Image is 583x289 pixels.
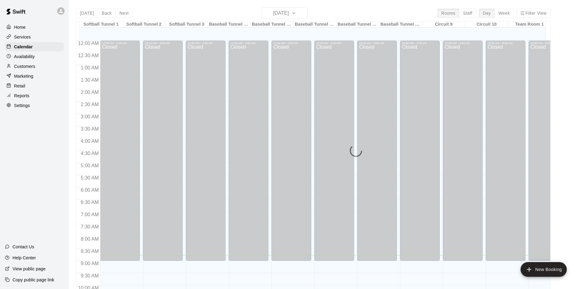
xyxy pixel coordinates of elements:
[5,101,64,110] a: Settings
[79,126,100,132] span: 3:30 AM
[316,42,352,45] div: 12:00 AM – 9:00 AM
[271,41,311,261] div: 12:00 AM – 9:00 AM: Closed
[79,151,100,156] span: 4:30 AM
[465,22,508,28] div: Circuit 10
[102,45,138,263] div: Closed
[337,22,379,28] div: Baseball Tunnel 7 (Mound/Machine)
[314,41,354,261] div: 12:00 AM – 9:00 AM: Closed
[188,42,224,45] div: 12:00 AM – 9:00 AM
[102,42,138,45] div: 12:00 AM – 9:00 AM
[79,200,100,205] span: 6:30 AM
[79,65,100,70] span: 1:00 AM
[486,41,525,261] div: 12:00 AM – 9:00 AM: Closed
[230,45,267,263] div: Closed
[402,45,438,263] div: Closed
[5,81,64,91] a: Retail
[273,42,309,45] div: 12:00 AM – 9:00 AM
[251,22,294,28] div: Baseball Tunnel 5 (Machine)
[229,41,268,261] div: 12:00 AM – 9:00 AM: Closed
[14,93,29,99] p: Reports
[521,262,567,277] button: add
[13,266,46,272] p: View public page
[165,22,208,28] div: Softball Tunnel 3
[14,83,25,89] p: Retail
[13,244,34,250] p: Contact Us
[188,45,224,263] div: Closed
[445,42,481,45] div: 12:00 AM – 9:00 AM
[79,249,100,254] span: 8:30 AM
[208,22,251,28] div: Baseball Tunnel 4 (Machine)
[379,22,422,28] div: Baseball Tunnel 8 (Mound)
[273,45,309,263] div: Closed
[5,42,64,51] a: Calendar
[14,63,35,69] p: Customers
[5,91,64,100] a: Reports
[445,45,481,263] div: Closed
[79,139,100,144] span: 4:00 AM
[14,44,33,50] p: Calendar
[145,45,181,263] div: Closed
[79,175,100,180] span: 5:30 AM
[529,41,568,261] div: 12:00 AM – 9:00 AM: Closed
[14,102,30,109] p: Settings
[508,22,551,28] div: Team Room 1
[80,22,122,28] div: Softball Tunnel 1
[400,41,440,261] div: 12:00 AM – 9:00 AM: Closed
[77,53,100,58] span: 12:30 AM
[5,52,64,61] a: Availability
[357,41,397,261] div: 12:00 AM – 9:00 AM: Closed
[79,187,100,193] span: 6:00 AM
[422,22,465,28] div: Circuit 9
[359,45,395,263] div: Closed
[316,45,352,263] div: Closed
[14,73,33,79] p: Marketing
[5,23,64,32] a: Home
[145,42,181,45] div: 12:00 AM – 9:00 AM
[143,41,183,261] div: 12:00 AM – 9:00 AM: Closed
[294,22,337,28] div: Baseball Tunnel 6 (Machine)
[530,42,566,45] div: 12:00 AM – 9:00 AM
[488,45,524,263] div: Closed
[13,255,36,261] p: Help Center
[13,277,54,283] p: Copy public page link
[79,77,100,83] span: 1:30 AM
[5,62,64,71] a: Customers
[79,114,100,119] span: 3:00 AM
[79,102,100,107] span: 2:30 AM
[359,42,395,45] div: 12:00 AM – 9:00 AM
[14,54,35,60] p: Availability
[77,41,100,46] span: 12:00 AM
[79,261,100,266] span: 9:00 AM
[14,34,31,40] p: Services
[79,236,100,242] span: 8:00 AM
[488,42,524,45] div: 12:00 AM – 9:00 AM
[14,24,26,30] p: Home
[402,42,438,45] div: 12:00 AM – 9:00 AM
[122,22,165,28] div: Softball Tunnel 2
[79,273,100,278] span: 9:30 AM
[79,212,100,217] span: 7:00 AM
[5,32,64,42] a: Services
[79,224,100,229] span: 7:30 AM
[100,41,140,261] div: 12:00 AM – 9:00 AM: Closed
[79,90,100,95] span: 2:00 AM
[186,41,226,261] div: 12:00 AM – 9:00 AM: Closed
[5,72,64,81] a: Marketing
[443,41,483,261] div: 12:00 AM – 9:00 AM: Closed
[530,45,566,263] div: Closed
[230,42,267,45] div: 12:00 AM – 9:00 AM
[79,163,100,168] span: 5:00 AM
